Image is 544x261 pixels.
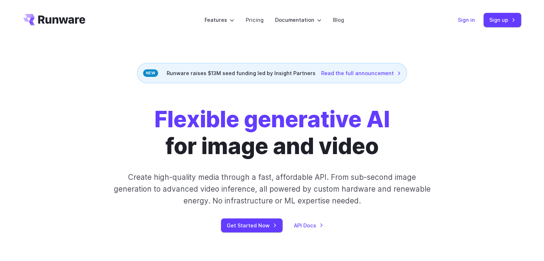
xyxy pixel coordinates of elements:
[155,106,390,133] strong: Flexible generative AI
[113,171,431,207] p: Create high-quality media through a fast, affordable API. From sub-second image generation to adv...
[205,16,234,24] label: Features
[294,221,323,230] a: API Docs
[458,16,475,24] a: Sign in
[321,69,401,77] a: Read the full announcement
[275,16,322,24] label: Documentation
[23,14,85,25] a: Go to /
[137,63,407,83] div: Runware raises $13M seed funding led by Insight Partners
[221,218,283,232] a: Get Started Now
[155,106,390,160] h1: for image and video
[246,16,264,24] a: Pricing
[484,13,521,27] a: Sign up
[333,16,344,24] a: Blog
